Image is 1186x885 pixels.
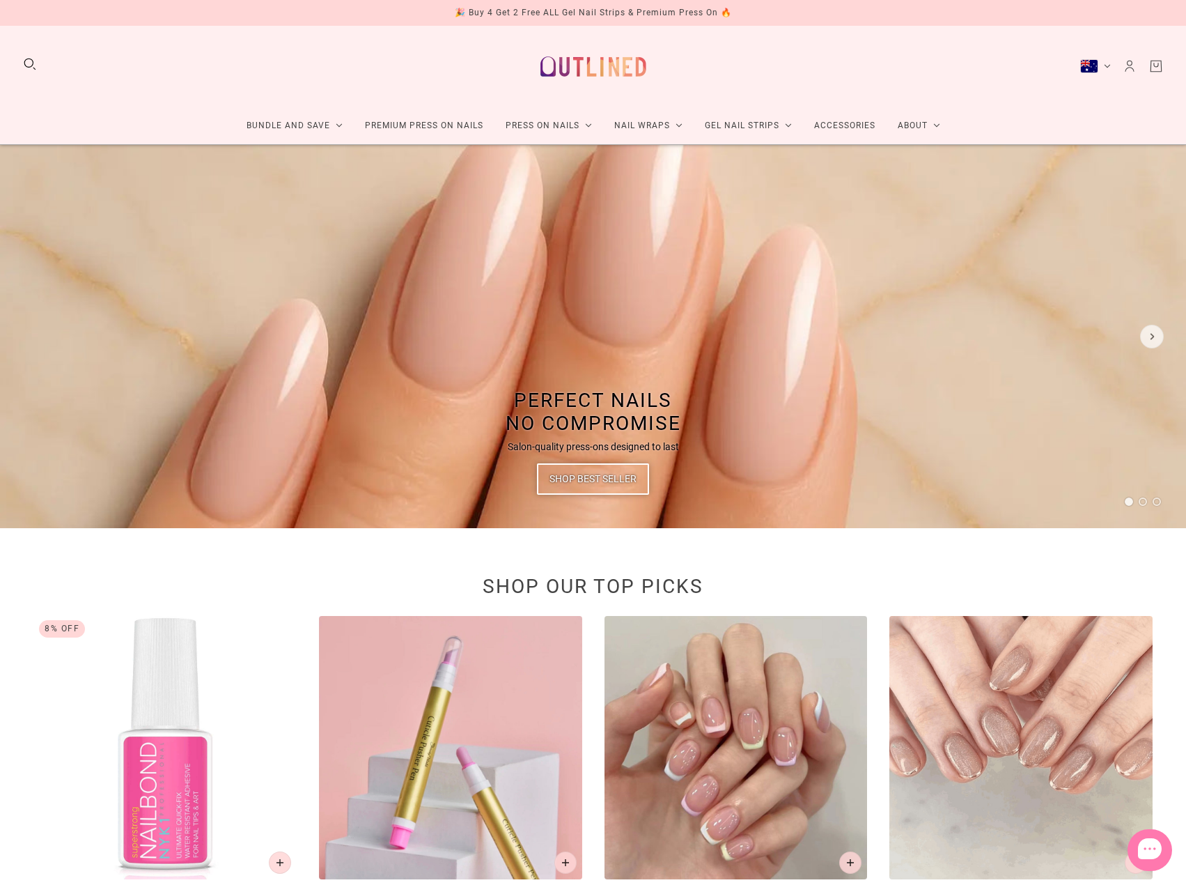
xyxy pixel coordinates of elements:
a: Bundle and Save [235,107,354,144]
button: Add to cart [554,852,577,874]
div: 🎉 Buy 4 Get 2 Free ALL Gel Nail Strips & Premium Press On 🔥 [455,6,732,20]
a: Accessories [803,107,887,144]
button: Australia [1080,59,1111,73]
a: Press On Nails [494,107,603,144]
div: 8% Off [39,620,85,638]
a: Nail Wraps [603,107,694,144]
span: Perfect Nails No Compromise [506,388,681,435]
a: Account [1122,59,1137,74]
a: Cart [1148,59,1164,74]
a: About [887,107,951,144]
button: Add to cart [269,852,291,874]
a: Gel Nail Strips [694,107,803,144]
a: Shop Our Top Picks [483,574,703,597]
span: Shop Best Seller [549,463,637,495]
p: Salon-quality press-ons designed to last [508,440,679,454]
a: Shop Best Seller [537,463,649,495]
button: Add to cart [1125,852,1147,874]
a: Premium Press On Nails [354,107,494,144]
button: Add to cart [839,852,861,874]
button: Search [22,56,38,72]
a: Outlined [532,37,655,96]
